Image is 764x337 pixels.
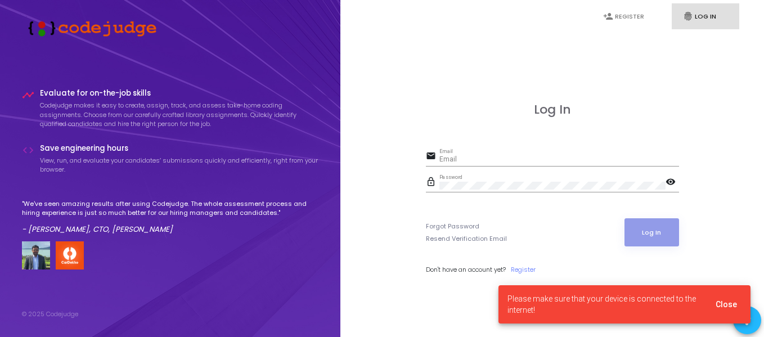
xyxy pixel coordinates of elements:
a: person_addRegister [592,3,659,30]
a: Register [511,265,536,275]
a: fingerprintLog In [672,3,739,30]
h3: Log In [426,102,679,117]
p: View, run, and evaluate your candidates’ submissions quickly and efficiently, right from your bro... [40,156,319,174]
span: Close [716,300,737,309]
h4: Evaluate for on-the-job skills [40,89,319,98]
mat-icon: visibility [666,176,679,190]
em: - [PERSON_NAME], CTO, [PERSON_NAME] [22,224,173,235]
div: © 2025 Codejudge [22,309,78,319]
a: Resend Verification Email [426,234,507,244]
i: person_add [603,11,613,21]
mat-icon: lock_outline [426,176,439,190]
i: fingerprint [683,11,693,21]
img: company-logo [56,241,84,269]
button: Close [707,294,746,314]
a: Forgot Password [426,222,479,231]
h4: Save engineering hours [40,144,319,153]
mat-icon: email [426,150,439,164]
p: "We've seen amazing results after using Codejudge. The whole assessment process and hiring experi... [22,199,319,218]
button: Log In [624,218,679,246]
i: code [22,144,34,156]
span: Don't have an account yet? [426,265,506,274]
input: Email [439,156,679,164]
i: timeline [22,89,34,101]
img: user image [22,241,50,269]
span: Please make sure that your device is connected to the internet! [507,293,702,316]
p: Codejudge makes it easy to create, assign, track, and assess take-home coding assignments. Choose... [40,101,319,129]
